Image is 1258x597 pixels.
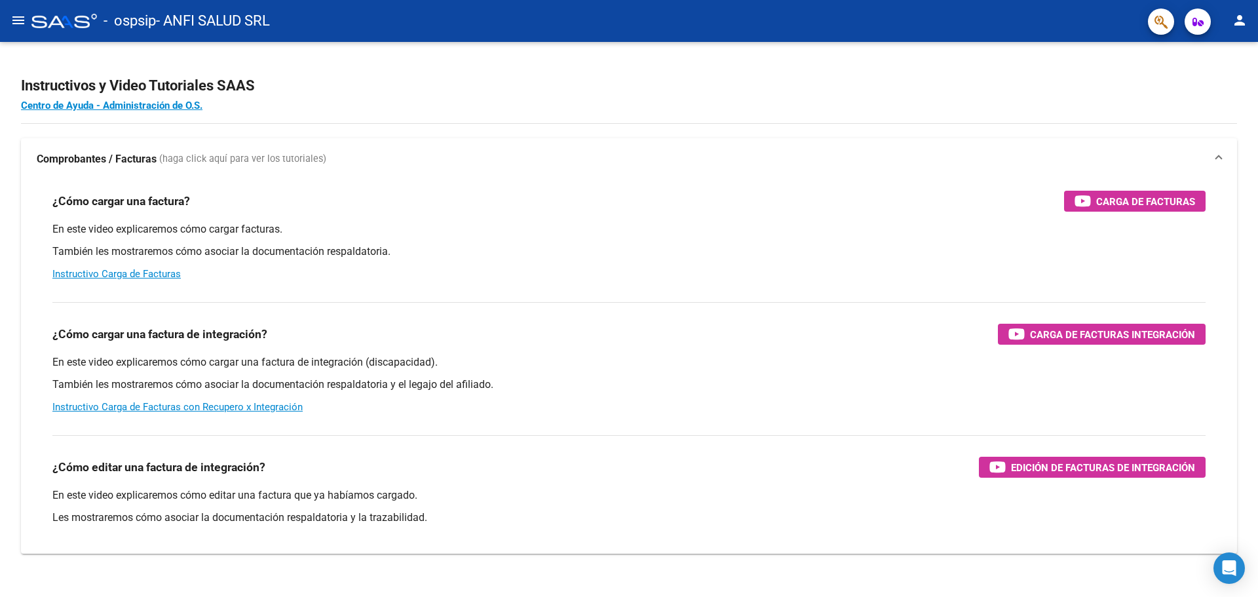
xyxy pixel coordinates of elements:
[52,510,1206,525] p: Les mostraremos cómo asociar la documentación respaldatoria y la trazabilidad.
[21,100,202,111] a: Centro de Ayuda - Administración de O.S.
[1011,459,1195,476] span: Edición de Facturas de integración
[1096,193,1195,210] span: Carga de Facturas
[52,325,267,343] h3: ¿Cómo cargar una factura de integración?
[37,152,157,166] strong: Comprobantes / Facturas
[52,458,265,476] h3: ¿Cómo editar una factura de integración?
[104,7,156,35] span: - ospsip
[10,12,26,28] mat-icon: menu
[1213,552,1245,584] div: Open Intercom Messenger
[156,7,270,35] span: - ANFI SALUD SRL
[21,73,1237,98] h2: Instructivos y Video Tutoriales SAAS
[998,324,1206,345] button: Carga de Facturas Integración
[52,268,181,280] a: Instructivo Carga de Facturas
[52,222,1206,237] p: En este video explicaremos cómo cargar facturas.
[1064,191,1206,212] button: Carga de Facturas
[52,401,303,413] a: Instructivo Carga de Facturas con Recupero x Integración
[52,377,1206,392] p: También les mostraremos cómo asociar la documentación respaldatoria y el legajo del afiliado.
[52,192,190,210] h3: ¿Cómo cargar una factura?
[1030,326,1195,343] span: Carga de Facturas Integración
[159,152,326,166] span: (haga click aquí para ver los tutoriales)
[52,355,1206,370] p: En este video explicaremos cómo cargar una factura de integración (discapacidad).
[979,457,1206,478] button: Edición de Facturas de integración
[21,138,1237,180] mat-expansion-panel-header: Comprobantes / Facturas (haga click aquí para ver los tutoriales)
[21,180,1237,554] div: Comprobantes / Facturas (haga click aquí para ver los tutoriales)
[1232,12,1248,28] mat-icon: person
[52,244,1206,259] p: También les mostraremos cómo asociar la documentación respaldatoria.
[52,488,1206,503] p: En este video explicaremos cómo editar una factura que ya habíamos cargado.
